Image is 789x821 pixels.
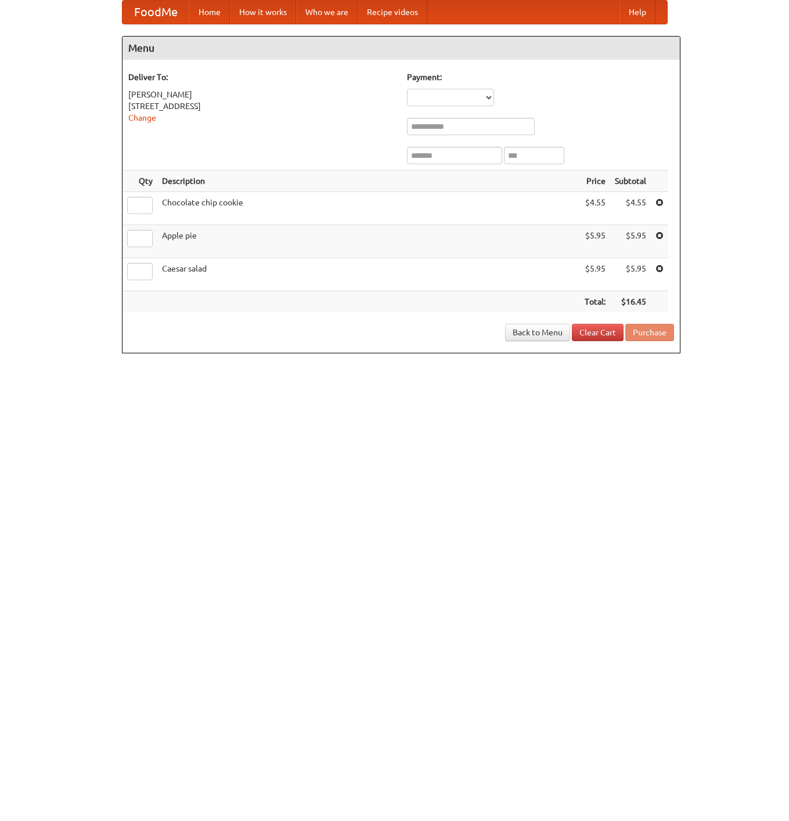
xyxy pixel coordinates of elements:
[157,258,580,291] td: Caesar salad
[157,225,580,258] td: Apple pie
[189,1,230,24] a: Home
[358,1,427,24] a: Recipe videos
[580,171,610,192] th: Price
[128,71,395,83] h5: Deliver To:
[157,192,580,225] td: Chocolate chip cookie
[610,171,651,192] th: Subtotal
[407,71,674,83] h5: Payment:
[619,1,655,24] a: Help
[123,171,157,192] th: Qty
[123,37,680,60] h4: Menu
[580,225,610,258] td: $5.95
[610,192,651,225] td: $4.55
[123,1,189,24] a: FoodMe
[157,171,580,192] th: Description
[128,100,395,112] div: [STREET_ADDRESS]
[230,1,296,24] a: How it works
[625,324,674,341] button: Purchase
[580,291,610,313] th: Total:
[128,89,395,100] div: [PERSON_NAME]
[572,324,624,341] a: Clear Cart
[296,1,358,24] a: Who we are
[610,225,651,258] td: $5.95
[610,291,651,313] th: $16.45
[580,258,610,291] td: $5.95
[128,113,156,122] a: Change
[505,324,570,341] a: Back to Menu
[610,258,651,291] td: $5.95
[580,192,610,225] td: $4.55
